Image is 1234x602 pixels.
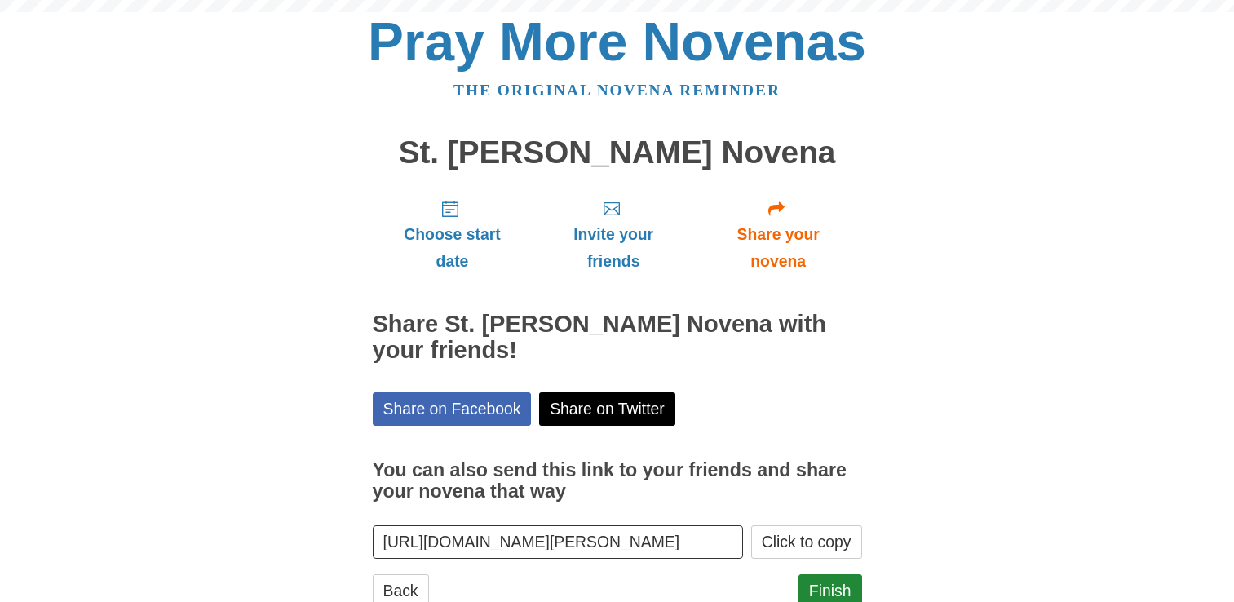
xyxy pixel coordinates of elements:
[373,186,533,283] a: Choose start date
[389,221,516,275] span: Choose start date
[453,82,781,99] a: The original novena reminder
[548,221,678,275] span: Invite your friends
[711,221,846,275] span: Share your novena
[373,135,862,170] h1: St. [PERSON_NAME] Novena
[532,186,694,283] a: Invite your friends
[373,392,532,426] a: Share on Facebook
[751,525,862,559] button: Click to copy
[368,11,866,72] a: Pray More Novenas
[373,312,862,364] h2: Share St. [PERSON_NAME] Novena with your friends!
[695,186,862,283] a: Share your novena
[373,460,862,502] h3: You can also send this link to your friends and share your novena that way
[539,392,675,426] a: Share on Twitter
